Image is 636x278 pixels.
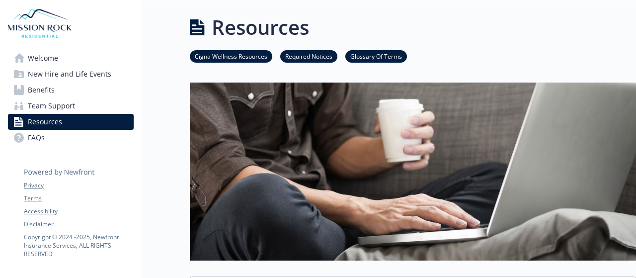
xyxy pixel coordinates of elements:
[24,207,133,216] a: Accessibility
[8,114,134,130] a: Resources
[24,194,133,203] a: Terms
[28,66,111,82] span: New Hire and Life Events
[190,83,636,261] img: resources page banner
[345,51,407,61] a: Glossary Of Terms
[28,98,75,114] span: Team Support
[24,220,133,229] a: Disclaimer
[190,51,272,61] a: Cigna Wellness Resources
[28,50,58,66] span: Welcome
[28,130,45,146] span: FAQs
[8,130,134,146] a: FAQs
[8,82,134,98] a: Benefits
[28,82,55,98] span: Benefits
[212,12,309,42] h1: Resources
[8,66,134,82] a: New Hire and Life Events
[8,98,134,114] a: Team Support
[24,181,133,190] a: Privacy
[28,114,62,130] span: Resources
[280,51,337,61] a: Required Notices
[8,50,134,66] a: Welcome
[24,233,133,258] p: Copyright © 2024 - 2025 , Newfront Insurance Services, ALL RIGHTS RESERVED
